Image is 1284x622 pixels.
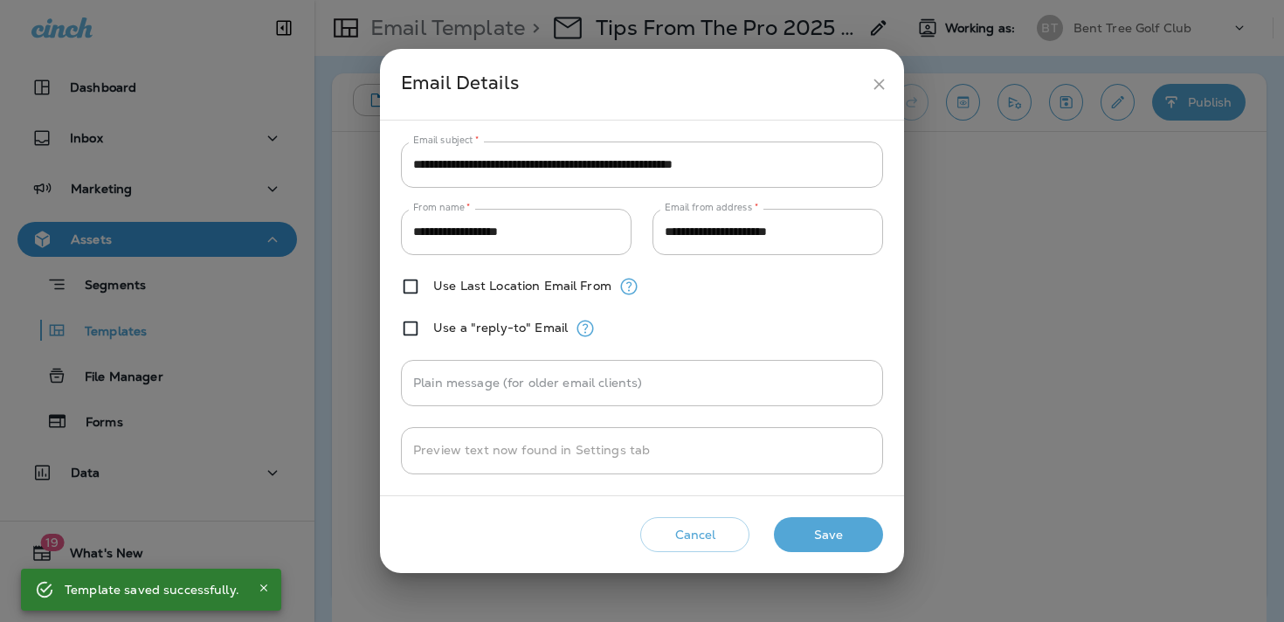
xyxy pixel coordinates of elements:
[413,134,480,147] label: Email subject
[774,517,883,553] button: Save
[665,201,758,214] label: Email from address
[401,68,863,100] div: Email Details
[413,201,471,214] label: From name
[863,68,895,100] button: close
[65,574,239,605] div: Template saved successfully.
[433,321,568,335] label: Use a "reply-to" Email
[253,577,274,598] button: Close
[433,279,611,293] label: Use Last Location Email From
[640,517,749,553] button: Cancel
